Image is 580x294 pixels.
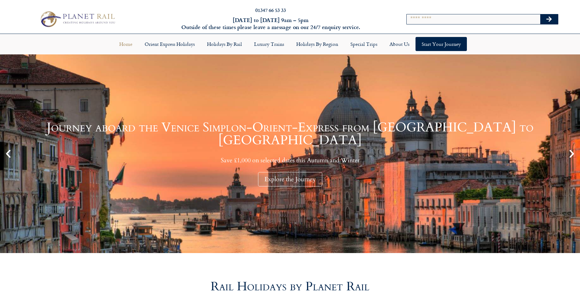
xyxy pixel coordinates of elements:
h6: [DATE] to [DATE] 9am – 5pm Outside of these times please leave a message on our 24/7 enquiry serv... [156,17,385,31]
div: Explore the Journey [258,172,322,186]
a: About Us [383,37,416,51]
h2: Rail Holidays by Planet Rail [116,281,464,293]
a: Home [113,37,139,51]
div: Next slide [567,149,577,159]
a: Start your Journey [416,37,467,51]
img: Planet Rail Train Holidays Logo [37,9,117,29]
p: Save £1,000 on selected dates this Autumn and Winter [15,156,565,164]
div: Previous slide [3,149,13,159]
nav: Menu [3,37,577,51]
a: Luxury Trains [248,37,290,51]
a: Holidays by Region [290,37,344,51]
a: Orient Express Holidays [139,37,201,51]
a: 01347 66 53 33 [255,6,286,13]
a: Special Trips [344,37,383,51]
a: Holidays by Rail [201,37,248,51]
h1: Journey aboard the Venice Simplon-Orient-Express from [GEOGRAPHIC_DATA] to [GEOGRAPHIC_DATA] [15,121,565,147]
button: Search [540,14,558,24]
